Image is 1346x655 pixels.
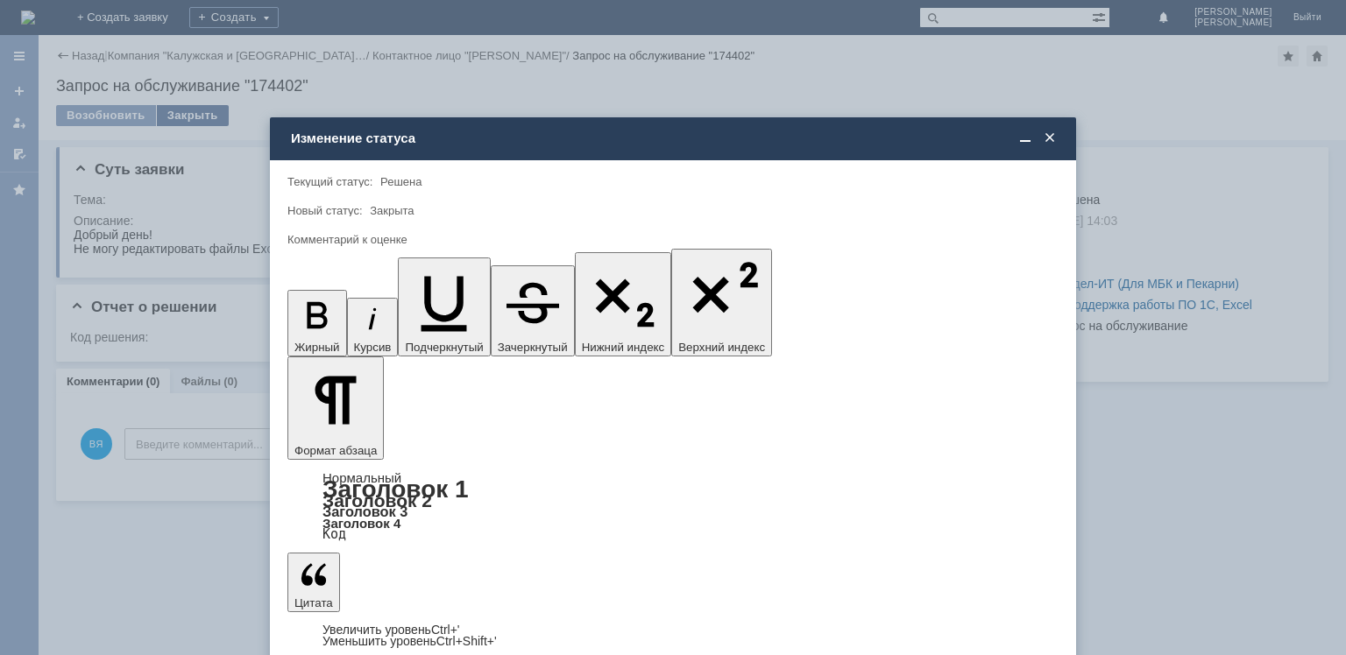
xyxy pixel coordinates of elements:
[322,623,460,637] a: Increase
[291,130,1059,146] div: Изменение статуса
[322,634,497,648] a: Decrease
[287,234,1055,245] div: Комментарий к оценке
[575,252,672,356] button: Нижний индекс
[287,175,372,188] label: Текущий статус:
[287,356,384,460] button: Формат абзаца
[582,341,665,354] span: Нижний индекс
[287,624,1059,647] div: Цитата
[671,249,772,356] button: Верхний индекс
[491,265,575,356] button: Зачеркнутый
[380,175,422,188] span: Решена
[322,470,401,485] a: Нормальный
[287,553,340,612] button: Цитата
[370,204,414,217] span: Закрыта
[405,341,483,354] span: Подчеркнутый
[287,204,363,217] label: Новый статус:
[322,475,469,503] a: Заголовок 1
[431,623,460,637] span: Ctrl+'
[322,526,346,542] a: Код
[678,341,765,354] span: Верхний индекс
[287,472,1059,540] div: Формат абзаца
[347,298,399,356] button: Курсив
[398,257,490,356] button: Подчеркнутый
[294,596,333,609] span: Цитата
[354,341,392,354] span: Курсив
[1041,130,1059,146] span: Закрыть
[322,504,407,519] a: Заголовок 3
[294,444,377,457] span: Формат абзаца
[436,634,497,648] span: Ctrl+Shift+'
[1017,130,1034,146] span: Свернуть (Ctrl + M)
[498,341,568,354] span: Зачеркнутый
[322,516,400,531] a: Заголовок 4
[294,341,340,354] span: Жирный
[322,490,432,511] a: Заголовок 2
[287,290,347,356] button: Жирный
